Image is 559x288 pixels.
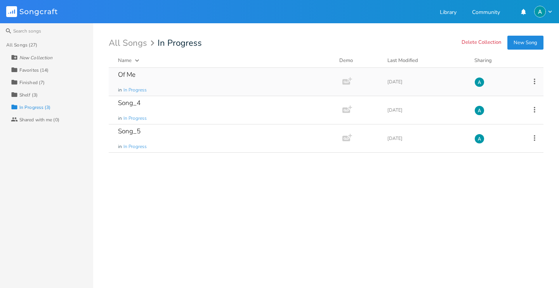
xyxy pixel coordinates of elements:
[118,57,132,64] div: Name
[387,108,465,112] div: [DATE]
[474,77,484,87] img: Alex
[462,40,501,46] button: Delete Collection
[474,134,484,144] img: Alex
[118,87,122,93] span: in
[19,117,59,122] div: Shared with me (0)
[19,93,38,97] div: Shelf (3)
[474,105,484,116] img: Alex
[507,36,543,50] button: New Song
[387,79,465,84] div: [DATE]
[118,100,141,106] div: Song_4
[118,57,330,64] button: Name
[123,115,147,122] span: In Progress
[6,43,37,47] div: All Songs (27)
[387,57,465,64] button: Last Modified
[387,136,465,141] div: [DATE]
[339,57,378,64] div: Demo
[19,105,51,110] div: In Progress (3)
[472,10,500,16] a: Community
[19,80,45,85] div: Finished (7)
[474,57,521,64] div: Sharing
[158,39,202,47] span: In Progress
[19,55,52,60] div: New Collection
[534,6,546,17] img: Alex
[19,68,49,72] div: Favorites (14)
[123,143,147,150] span: In Progress
[118,128,141,135] div: Song_5
[440,10,457,16] a: Library
[118,71,135,78] div: Of Me
[109,40,157,47] div: All Songs
[387,57,418,64] div: Last Modified
[118,143,122,150] span: in
[118,115,122,122] span: in
[123,87,147,93] span: In Progress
